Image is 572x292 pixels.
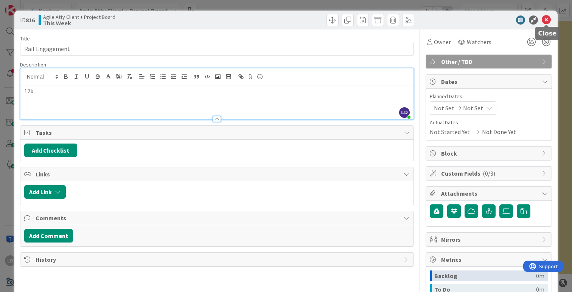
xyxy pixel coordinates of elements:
button: Add Checklist [24,144,77,157]
span: Mirrors [441,235,538,244]
b: 816 [26,16,35,24]
span: Not Started Yet [430,127,470,136]
span: Agile Atty Client + Project Board [43,14,115,20]
span: Metrics [441,255,538,264]
p: 12k [24,87,410,96]
span: Planned Dates [430,93,548,100]
span: Not Done Yet [482,127,516,136]
span: Other / TBD [441,57,538,66]
span: Custom Fields [441,169,538,178]
span: Tasks [36,128,400,137]
input: type card name here... [20,42,414,56]
span: Support [16,1,34,10]
span: LD [399,107,410,118]
span: Owner [434,37,451,46]
div: 0m [536,270,544,281]
span: Links [36,170,400,179]
span: Block [441,149,538,158]
label: Title [20,35,30,42]
span: Dates [441,77,538,86]
span: Actual Dates [430,119,548,127]
span: Description [20,61,46,68]
span: Comments [36,213,400,222]
h5: Close [538,30,557,37]
span: Attachments [441,189,538,198]
div: Backlog [434,270,536,281]
span: Not Set [463,104,483,113]
b: This Week [43,20,115,26]
button: Add Link [24,185,66,199]
button: Add Comment [24,229,73,243]
span: History [36,255,400,264]
span: ( 0/3 ) [483,170,495,177]
span: Not Set [434,104,454,113]
span: ID [20,15,35,25]
span: Watchers [467,37,491,46]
